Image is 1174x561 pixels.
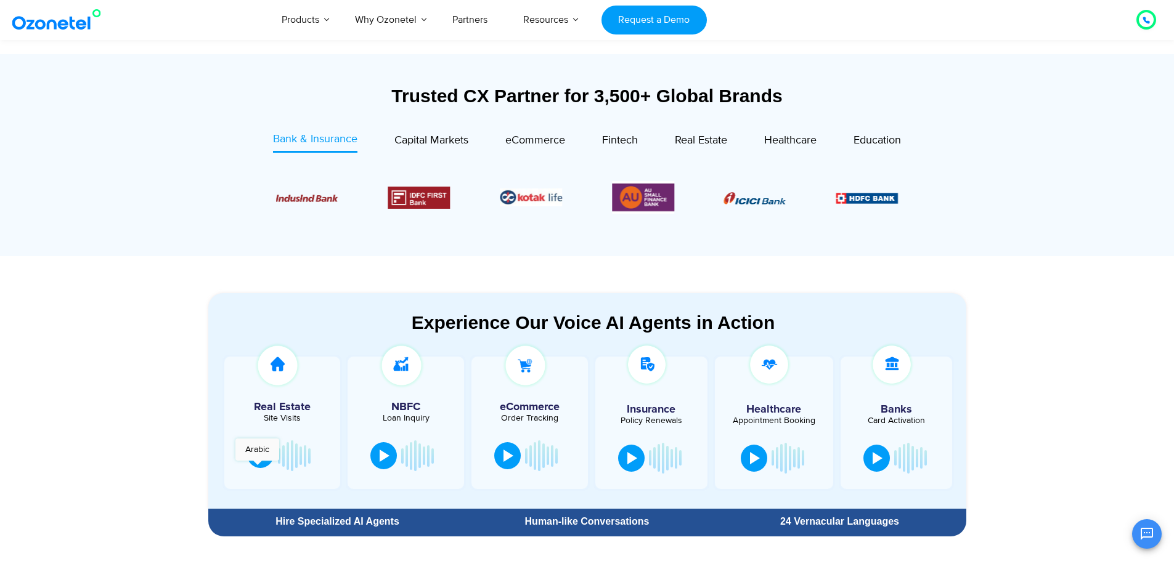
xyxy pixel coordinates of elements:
[500,188,562,206] div: 5 / 6
[601,416,701,425] div: Policy Renewals
[354,414,458,422] div: Loan Inquiry
[724,416,824,425] div: Appointment Booking
[505,134,565,147] span: eCommerce
[601,6,707,34] a: Request a Demo
[724,404,824,415] h5: Healthcare
[505,131,565,153] a: eCommerce
[275,190,338,205] div: 3 / 6
[275,195,338,202] img: Picture10.png
[724,192,786,204] img: Picture8.png
[836,190,899,205] div: 2 / 6
[273,131,357,153] a: Bank & Insurance
[273,132,357,146] span: Bank & Insurance
[854,131,901,153] a: Education
[230,402,335,413] h5: Real Estate
[602,134,638,147] span: Fintech
[847,416,947,425] div: Card Activation
[354,402,458,413] h5: NBFC
[214,517,461,527] div: Hire Specialized AI Agents
[388,187,450,209] img: Picture12.png
[836,193,899,203] img: Picture9.png
[764,134,817,147] span: Healthcare
[478,402,582,413] h5: eCommerce
[230,414,335,422] div: Site Visits
[675,131,727,153] a: Real Estate
[394,134,468,147] span: Capital Markets
[612,181,674,214] div: 6 / 6
[388,187,450,209] div: 4 / 6
[854,134,901,147] span: Education
[276,181,899,214] div: Image Carousel
[602,131,638,153] a: Fintech
[612,181,674,214] img: Picture13.png
[478,414,582,422] div: Order Tracking
[675,134,727,147] span: Real Estate
[221,312,966,333] div: Experience Our Voice AI Agents in Action
[208,85,966,107] div: Trusted CX Partner for 3,500+ Global Brands
[764,131,817,153] a: Healthcare
[394,131,468,153] a: Capital Markets
[724,190,786,205] div: 1 / 6
[500,188,562,206] img: Picture26.jpg
[847,404,947,415] h5: Banks
[601,404,701,415] h5: Insurance
[719,517,960,527] div: 24 Vernacular Languages
[1132,519,1162,549] button: Open chat
[467,517,707,527] div: Human-like Conversations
